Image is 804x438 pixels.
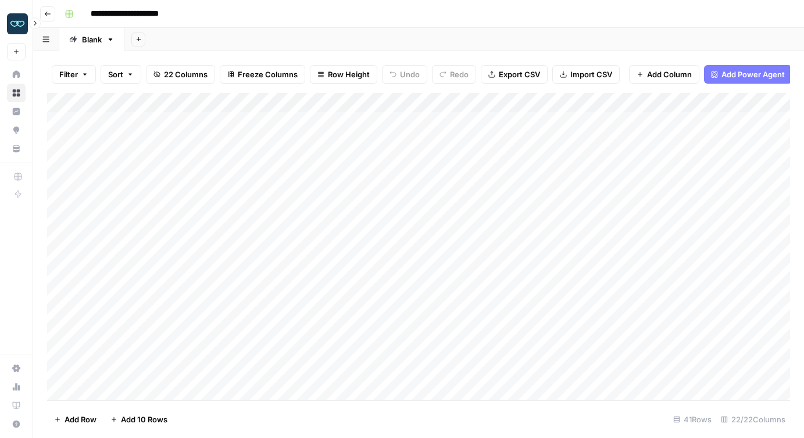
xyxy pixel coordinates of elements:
[400,69,420,80] span: Undo
[7,139,26,158] a: Your Data
[310,65,377,84] button: Row Height
[716,410,790,429] div: 22/22 Columns
[7,102,26,121] a: Insights
[59,69,78,80] span: Filter
[47,410,103,429] button: Add Row
[103,410,174,429] button: Add 10 Rows
[7,13,28,34] img: Zola Inc Logo
[59,28,124,51] a: Blank
[7,396,26,415] a: Learning Hub
[450,69,469,80] span: Redo
[432,65,476,84] button: Redo
[7,378,26,396] a: Usage
[721,69,785,80] span: Add Power Agent
[629,65,699,84] button: Add Column
[704,65,792,84] button: Add Power Agent
[238,69,298,80] span: Freeze Columns
[552,65,620,84] button: Import CSV
[647,69,692,80] span: Add Column
[65,414,97,425] span: Add Row
[82,34,102,45] div: Blank
[7,415,26,433] button: Help + Support
[570,69,612,80] span: Import CSV
[121,414,167,425] span: Add 10 Rows
[7,84,26,102] a: Browse
[481,65,548,84] button: Export CSV
[382,65,427,84] button: Undo
[7,65,26,84] a: Home
[7,9,26,38] button: Workspace: Zola Inc
[7,359,26,378] a: Settings
[52,65,96,84] button: Filter
[146,65,215,84] button: 22 Columns
[220,65,305,84] button: Freeze Columns
[499,69,540,80] span: Export CSV
[164,69,208,80] span: 22 Columns
[328,69,370,80] span: Row Height
[7,121,26,139] a: Opportunities
[108,69,123,80] span: Sort
[101,65,141,84] button: Sort
[669,410,716,429] div: 41 Rows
